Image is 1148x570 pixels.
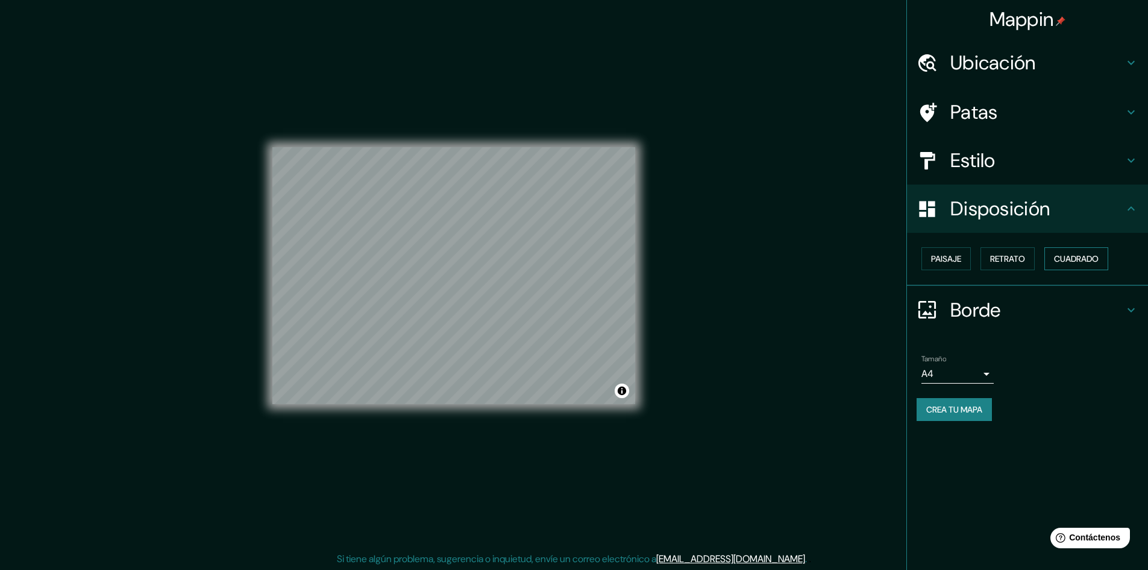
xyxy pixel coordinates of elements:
font: A4 [921,367,933,380]
div: Disposición [907,185,1148,233]
font: Crea tu mapa [926,404,982,415]
font: . [805,553,807,565]
div: Borde [907,286,1148,334]
div: Patas [907,88,1148,136]
font: Tamaño [921,354,946,364]
font: Cuadrado [1054,253,1099,264]
font: Borde [950,297,1001,323]
font: Mappin [990,7,1054,32]
a: [EMAIL_ADDRESS][DOMAIN_NAME] [656,553,805,565]
font: Si tiene algún problema, sugerencia o inquietud, envíe un correo electrónico a [337,553,656,565]
canvas: Mapa [272,147,635,404]
img: pin-icon.png [1056,16,1065,26]
button: Activar o desactivar atribución [615,384,629,398]
div: Ubicación [907,39,1148,87]
font: Estilo [950,148,996,173]
font: . [807,552,809,565]
font: Retrato [990,253,1025,264]
font: Ubicación [950,50,1036,75]
button: Retrato [980,247,1035,270]
button: Paisaje [921,247,971,270]
font: Paisaje [931,253,961,264]
button: Crea tu mapa [917,398,992,421]
div: Estilo [907,136,1148,185]
div: A4 [921,364,994,384]
iframe: Lanzador de widgets de ayuda [1041,523,1135,557]
font: . [809,552,811,565]
font: Patas [950,100,998,125]
font: Disposición [950,196,1050,221]
button: Cuadrado [1044,247,1108,270]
